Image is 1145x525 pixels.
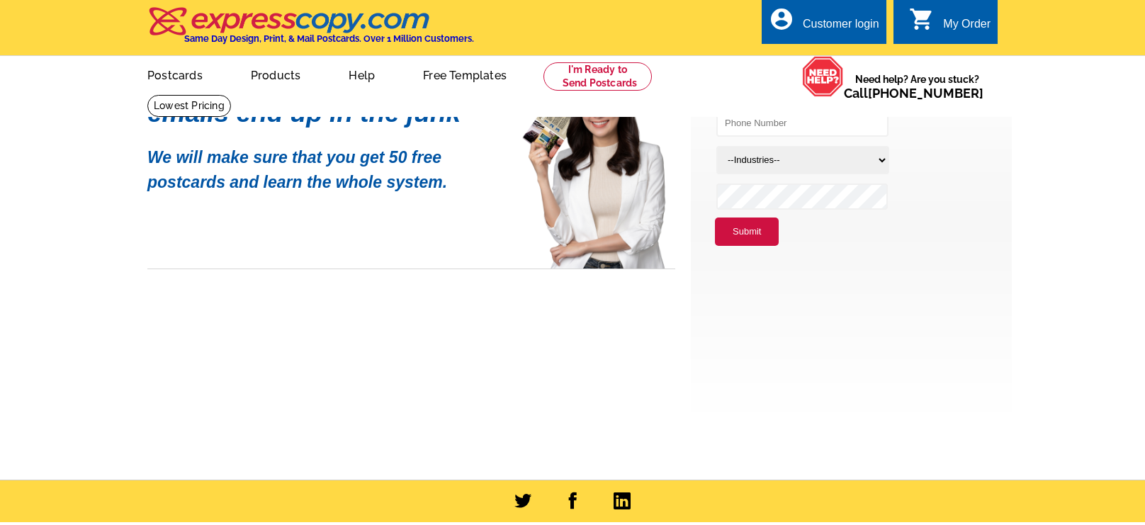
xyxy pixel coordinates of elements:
[769,16,879,33] a: account_circle Customer login
[803,18,879,38] div: Customer login
[943,18,991,38] div: My Order
[147,135,502,194] p: We will make sure that you get 50 free postcards and learn the whole system.
[844,72,991,101] span: Need help? Are you stuck?
[769,6,794,32] i: account_circle
[909,6,935,32] i: shopping_cart
[147,106,502,120] h1: emails end up in the junk
[184,33,474,44] h4: Same Day Design, Print, & Mail Postcards. Over 1 Million Customers.
[125,57,225,91] a: Postcards
[868,86,983,101] a: [PHONE_NUMBER]
[326,57,397,91] a: Help
[909,16,991,33] a: shopping_cart My Order
[228,57,324,91] a: Products
[400,57,529,91] a: Free Templates
[802,56,844,97] img: help
[716,110,889,137] input: Phone Number
[844,86,983,101] span: Call
[715,218,779,246] button: Submit
[147,17,474,44] a: Same Day Design, Print, & Mail Postcards. Over 1 Million Customers.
